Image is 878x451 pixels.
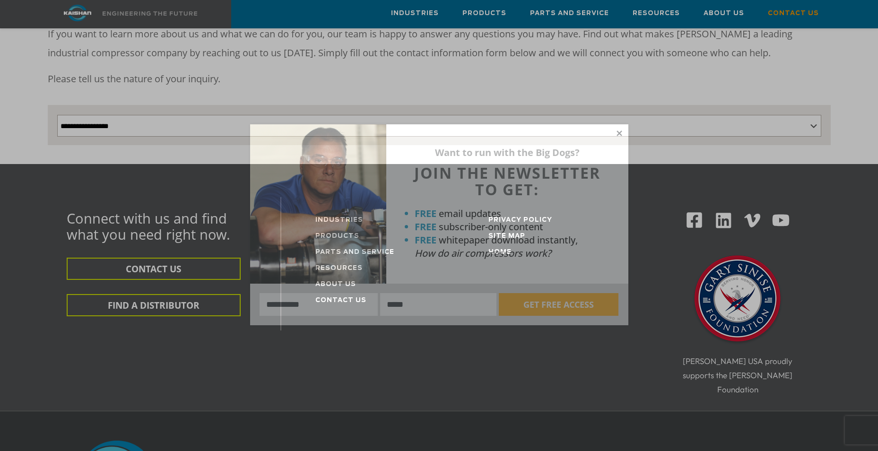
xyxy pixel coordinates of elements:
span: JOIN THE NEWSLETTER TO GET: [414,163,600,199]
button: Close [615,129,624,138]
input: Email [380,293,496,316]
input: Name: [260,293,378,316]
strong: FREE [415,220,436,233]
span: whitepaper download instantly, [439,234,578,246]
button: GET FREE ACCESS [499,293,618,316]
em: How do air compressors work? [415,247,551,260]
strong: FREE [415,234,436,246]
span: email updates [439,207,501,220]
strong: FREE [415,207,436,220]
span: subscriber-only content [439,220,543,233]
strong: Want to run with the Big Dogs? [435,146,580,159]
